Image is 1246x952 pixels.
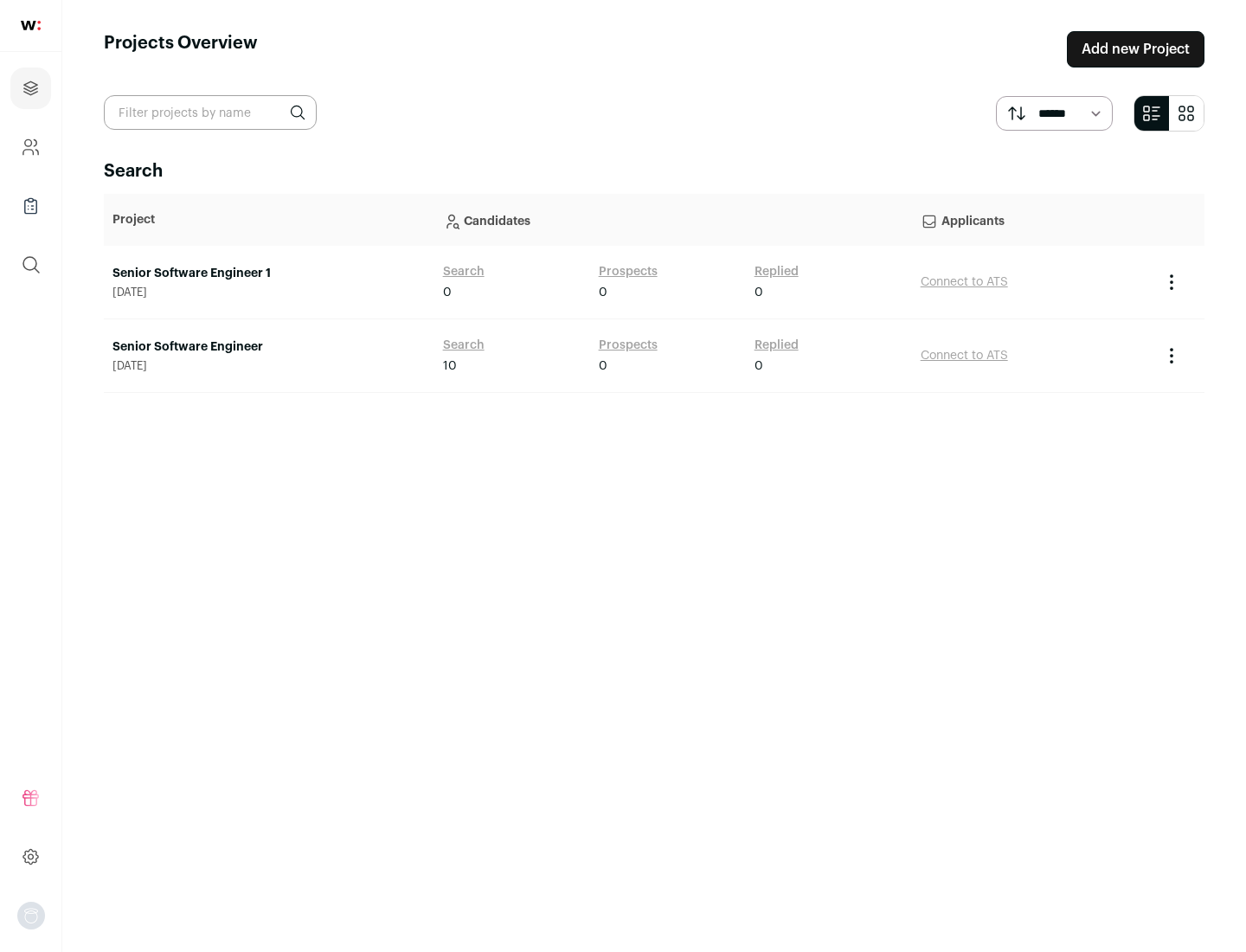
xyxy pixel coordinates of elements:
[443,203,903,237] p: Candidates
[10,185,51,227] a: Company Lists
[443,357,457,375] span: 10
[104,95,317,130] input: Filter projects by name
[599,357,607,375] span: 0
[443,337,485,354] a: Search
[443,263,485,280] a: Search
[921,350,1008,362] a: Connect to ATS
[1067,31,1204,68] a: Add new Project
[599,284,607,301] span: 0
[921,276,1008,288] a: Connect to ATS
[17,902,45,929] img: nopic.png
[755,337,799,354] a: Replied
[921,203,1144,237] p: Applicants
[1161,345,1182,366] button: Project Actions
[104,159,1204,183] h2: Search
[112,265,426,282] a: Senior Software Engineer 1
[112,286,426,299] span: [DATE]
[599,263,658,280] a: Prospects
[755,263,799,280] a: Replied
[1161,272,1182,293] button: Project Actions
[599,337,658,354] a: Prospects
[755,357,763,375] span: 0
[104,31,258,68] h1: Projects Overview
[17,902,45,929] button: Open dropdown
[112,359,426,373] span: [DATE]
[10,68,51,109] a: Projects
[755,284,763,301] span: 0
[112,211,426,228] p: Project
[112,338,426,356] a: Senior Software Engineer
[10,126,51,168] a: Company and ATS Settings
[443,284,452,301] span: 0
[21,21,41,30] img: wellfound-shorthand-0d5821cbd27db2630d0214b213865d53afaa358527fdda9d0ea32b1df1b89c2c.svg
